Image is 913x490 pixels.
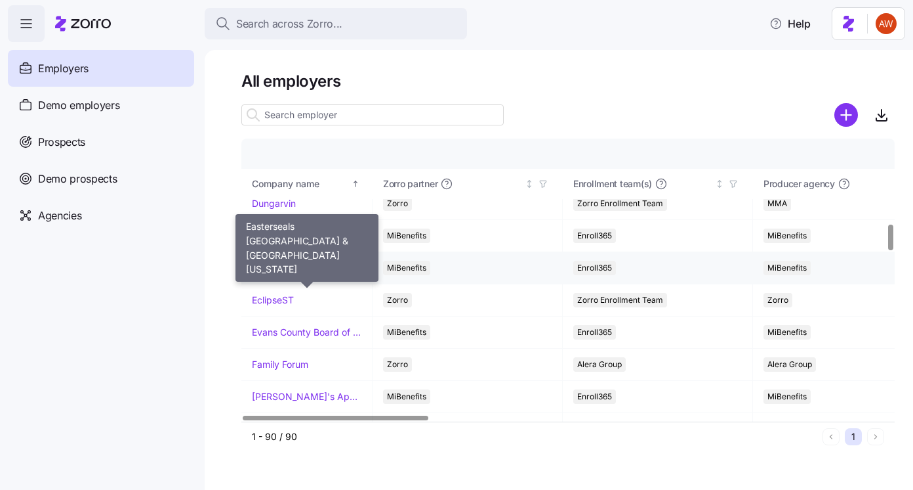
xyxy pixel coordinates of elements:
span: Zorro partner [383,177,437,190]
a: EclipseST [252,294,294,307]
a: Evans County Board of Commissioners [252,326,361,339]
span: Enroll365 [577,229,612,243]
th: Zorro partnerNot sorted [373,169,563,199]
span: Producer agency [763,177,835,190]
span: Help [769,16,811,32]
img: 3c671664b44671044fa8929adf5007c6 [876,13,897,34]
span: Agencies [38,208,81,224]
th: Enrollment team(s)Not sorted [563,169,753,199]
span: Enroll365 [577,261,612,275]
span: MiBenefits [767,325,807,340]
span: Prospects [38,134,85,150]
span: Alera Group [767,357,812,372]
span: Zorro [387,357,408,372]
button: Help [759,11,821,37]
button: 1 [845,428,862,445]
a: Demo employers [8,87,194,123]
span: Employers [38,60,89,77]
span: Zorro [767,293,788,307]
a: Family Forum [252,358,308,371]
a: [PERSON_NAME]'s Appliance/[PERSON_NAME]'s Academy/Fluid Services [252,390,361,403]
button: Search across Zorro... [205,8,467,39]
span: Enrollment team(s) [573,177,652,190]
input: Search employer [241,104,504,125]
span: MiBenefits [387,325,426,340]
span: Alera Group [577,357,622,372]
span: MiBenefits [387,390,426,404]
svg: add icon [834,103,858,127]
span: MiBenefits [387,261,426,275]
button: Previous page [822,428,840,445]
span: Zorro [387,196,408,211]
th: Company nameSorted ascending [241,169,373,199]
a: [DATE] Seal Rehabilitation Center of [GEOGRAPHIC_DATA] [252,229,361,242]
span: Enroll365 [577,390,612,404]
span: MiBenefits [767,390,807,404]
h1: All employers [241,71,895,91]
span: Search across Zorro... [236,16,342,32]
span: MiBenefits [767,229,807,243]
a: Employers [8,50,194,87]
a: Easterseals [GEOGRAPHIC_DATA] & [GEOGRAPHIC_DATA][US_STATE] [252,261,361,275]
a: Dungarvin [252,197,296,210]
span: Demo employers [38,97,120,114]
span: Demo prospects [38,171,117,187]
span: MMA [767,196,787,211]
span: Enroll365 [577,325,612,340]
a: Demo prospects [8,160,194,197]
div: Not sorted [715,179,724,189]
div: 1 - 90 / 90 [252,430,817,443]
span: MiBenefits [387,229,426,243]
a: Prospects [8,123,194,160]
span: Zorro Enrollment Team [577,196,663,211]
span: MiBenefits [767,261,807,275]
span: Zorro [387,293,408,307]
div: Not sorted [525,179,534,189]
div: Company name [252,177,349,191]
span: Zorro Enrollment Team [577,293,663,307]
div: Sorted ascending [351,179,360,189]
a: Agencies [8,197,194,234]
button: Next page [867,428,884,445]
